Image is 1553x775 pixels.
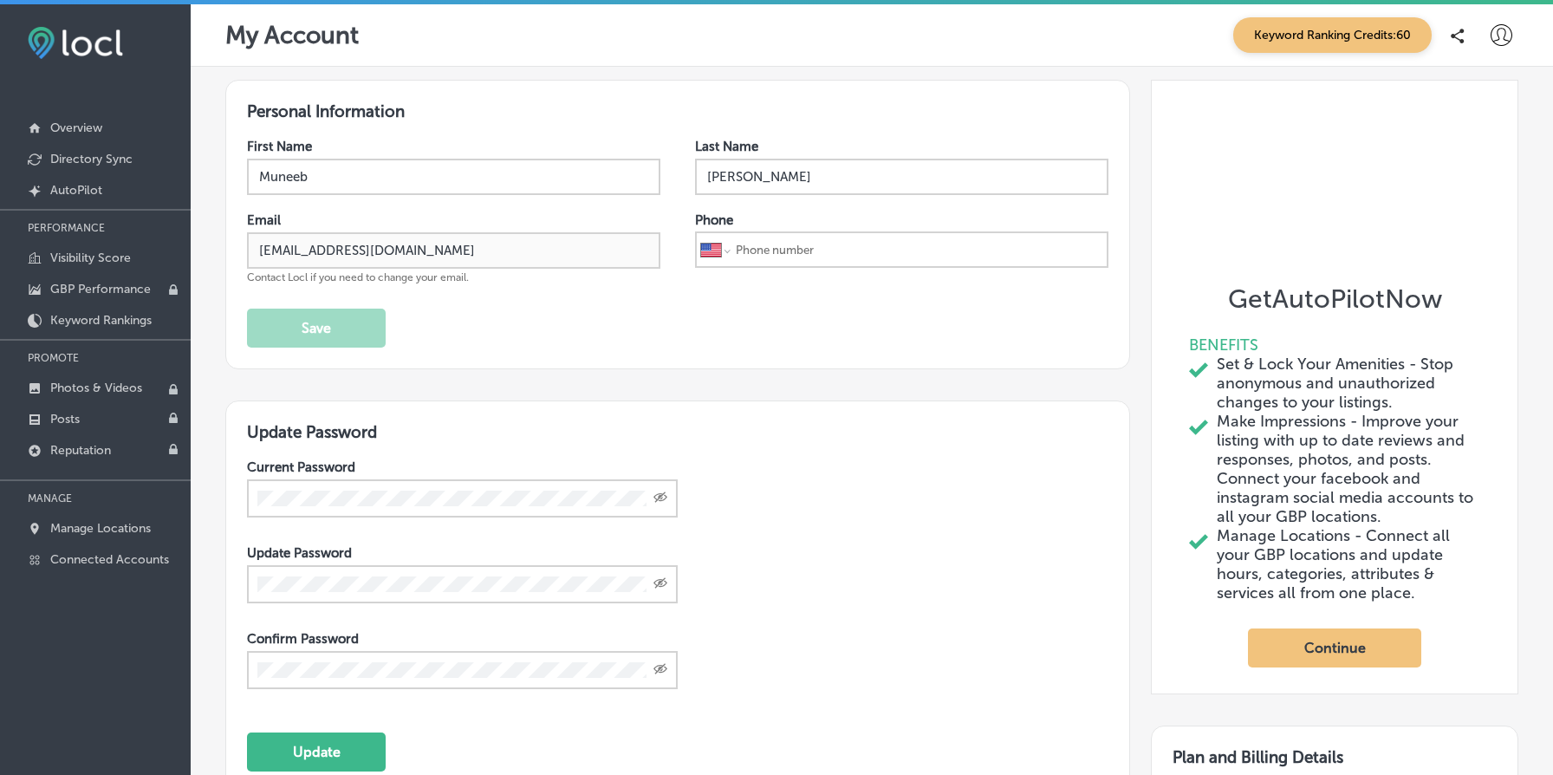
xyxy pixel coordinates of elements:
label: Update Password [247,545,352,561]
button: Save [247,309,386,348]
p: Posts [50,412,80,427]
span: Toggle password visibility [653,662,667,678]
p: Connected Accounts [50,552,169,567]
a: Continue [1248,602,1421,694]
label: Email [247,212,281,228]
p: Visibility Score [50,251,131,265]
p: Get AutoPilot Now [1207,263,1463,335]
label: Phone [695,212,733,228]
p: Set & Lock Your Amenities - Stop anonymous and unauthorized changes to your listings. [1217,355,1481,412]
span: Toggle password visibility [653,491,667,506]
p: Reputation [50,443,111,458]
p: GBP Performance [50,282,151,296]
p: Keyword Rankings [50,313,152,328]
p: Directory Sync [50,152,133,166]
span: Toggle password visibility [653,576,667,592]
p: AutoPilot [50,183,102,198]
input: Enter Last Name [695,159,1108,195]
label: Confirm Password [247,631,359,647]
input: Phone number [734,233,1103,266]
input: Enter First Name [247,159,660,195]
img: fda3e92497d09a02dc62c9cd864e3231.png [28,27,123,59]
p: BENEFITS [1189,335,1481,355]
h3: Update Password [247,422,1108,442]
input: Enter Email [247,232,660,269]
span: Keyword Ranking Credits: 60 [1233,17,1432,53]
p: Manage Locations - Connect all your GBP locations and update hours, categories, attributes & serv... [1217,526,1481,602]
p: My Account [225,21,359,49]
p: Make Impressions - Improve your listing with up to date reviews and responses, photos, and posts.... [1217,412,1481,526]
p: Manage Locations [50,521,151,536]
h3: Plan and Billing Details [1173,747,1497,767]
p: Photos & Videos [50,381,142,395]
p: Overview [50,120,102,135]
label: First Name [247,139,312,154]
button: Continue [1248,628,1421,668]
label: Last Name [695,139,758,154]
button: Update [247,733,386,772]
span: Contact Locl if you need to change your email. [247,271,469,283]
label: Current Password [247,459,355,475]
h3: Personal Information [247,101,1108,121]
